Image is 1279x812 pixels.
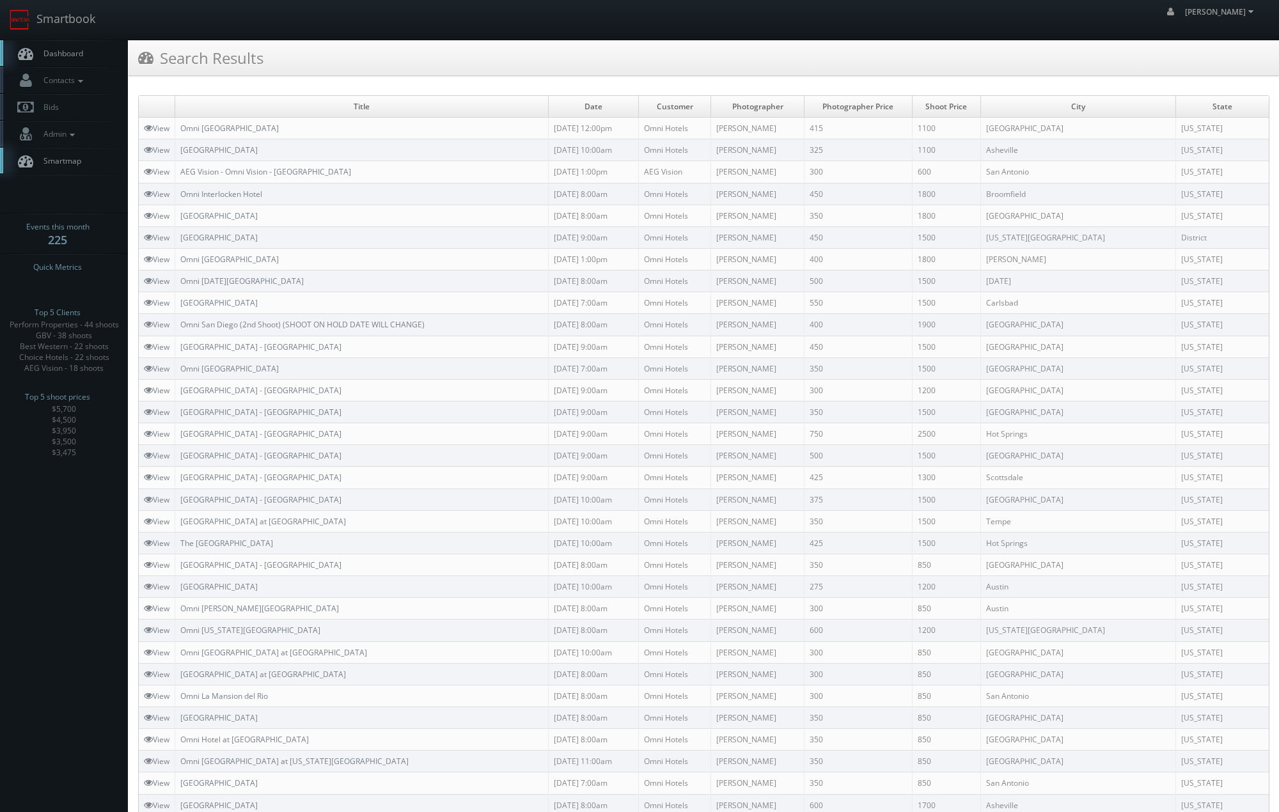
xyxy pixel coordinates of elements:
[1176,576,1269,598] td: [US_STATE]
[144,559,169,570] a: View
[981,161,1176,183] td: San Antonio
[981,598,1176,620] td: Austin
[180,276,304,286] a: Omni [DATE][GEOGRAPHIC_DATA]
[548,96,639,118] td: Date
[548,751,639,772] td: [DATE] 11:00am
[144,603,169,614] a: View
[1176,226,1269,248] td: District
[711,270,804,292] td: [PERSON_NAME]
[548,423,639,445] td: [DATE] 9:00am
[711,445,804,467] td: [PERSON_NAME]
[804,620,912,641] td: 600
[804,663,912,685] td: 300
[912,96,981,118] td: Shoot Price
[804,467,912,488] td: 425
[639,357,711,379] td: Omni Hotels
[711,226,804,248] td: [PERSON_NAME]
[912,510,981,532] td: 1500
[1176,314,1269,336] td: [US_STATE]
[804,226,912,248] td: 450
[37,48,83,59] span: Dashboard
[981,139,1176,161] td: Asheville
[711,772,804,794] td: [PERSON_NAME]
[548,598,639,620] td: [DATE] 8:00am
[912,598,981,620] td: 850
[711,620,804,641] td: [PERSON_NAME]
[912,139,981,161] td: 1100
[981,641,1176,663] td: [GEOGRAPHIC_DATA]
[639,379,711,401] td: Omni Hotels
[711,598,804,620] td: [PERSON_NAME]
[981,445,1176,467] td: [GEOGRAPHIC_DATA]
[912,183,981,205] td: 1800
[711,423,804,445] td: [PERSON_NAME]
[981,226,1176,248] td: [US_STATE][GEOGRAPHIC_DATA]
[144,712,169,723] a: View
[804,772,912,794] td: 350
[1176,139,1269,161] td: [US_STATE]
[548,445,639,467] td: [DATE] 9:00am
[639,183,711,205] td: Omni Hotels
[1176,118,1269,139] td: [US_STATE]
[639,292,711,314] td: Omni Hotels
[639,641,711,663] td: Omni Hotels
[711,379,804,401] td: [PERSON_NAME]
[912,336,981,357] td: 1500
[548,576,639,598] td: [DATE] 10:00am
[981,620,1176,641] td: [US_STATE][GEOGRAPHIC_DATA]
[144,734,169,745] a: View
[711,707,804,728] td: [PERSON_NAME]
[548,226,639,248] td: [DATE] 9:00am
[981,576,1176,598] td: Austin
[1176,685,1269,707] td: [US_STATE]
[804,685,912,707] td: 300
[1176,270,1269,292] td: [US_STATE]
[144,166,169,177] a: View
[548,488,639,510] td: [DATE] 10:00am
[804,532,912,554] td: 425
[804,510,912,532] td: 350
[639,663,711,685] td: Omni Hotels
[639,532,711,554] td: Omni Hotels
[639,445,711,467] td: Omni Hotels
[639,598,711,620] td: Omni Hotels
[912,532,981,554] td: 1500
[639,554,711,575] td: Omni Hotels
[144,297,169,308] a: View
[144,516,169,527] a: View
[548,248,639,270] td: [DATE] 1:00pm
[548,314,639,336] td: [DATE] 8:00am
[639,772,711,794] td: Omni Hotels
[1176,336,1269,357] td: [US_STATE]
[639,488,711,510] td: Omni Hotels
[711,554,804,575] td: [PERSON_NAME]
[1176,205,1269,226] td: [US_STATE]
[912,576,981,598] td: 1200
[180,494,341,505] a: [GEOGRAPHIC_DATA] - [GEOGRAPHIC_DATA]
[912,401,981,423] td: 1500
[912,423,981,445] td: 2500
[981,401,1176,423] td: [GEOGRAPHIC_DATA]
[1176,183,1269,205] td: [US_STATE]
[180,319,425,330] a: Omni San Diego (2nd Shoot) (SHOOT ON HOLD DATE WILL CHANGE)
[1176,532,1269,554] td: [US_STATE]
[804,292,912,314] td: 550
[981,96,1176,118] td: City
[981,292,1176,314] td: Carlsbad
[912,467,981,488] td: 1300
[144,800,169,811] a: View
[711,729,804,751] td: [PERSON_NAME]
[1176,423,1269,445] td: [US_STATE]
[180,232,258,243] a: [GEOGRAPHIC_DATA]
[548,620,639,641] td: [DATE] 8:00am
[1176,510,1269,532] td: [US_STATE]
[1176,598,1269,620] td: [US_STATE]
[639,620,711,641] td: Omni Hotels
[180,472,341,483] a: [GEOGRAPHIC_DATA] - [GEOGRAPHIC_DATA]
[711,576,804,598] td: [PERSON_NAME]
[981,488,1176,510] td: [GEOGRAPHIC_DATA]
[180,385,341,396] a: [GEOGRAPHIC_DATA] - [GEOGRAPHIC_DATA]
[144,647,169,658] a: View
[804,314,912,336] td: 400
[981,663,1176,685] td: [GEOGRAPHIC_DATA]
